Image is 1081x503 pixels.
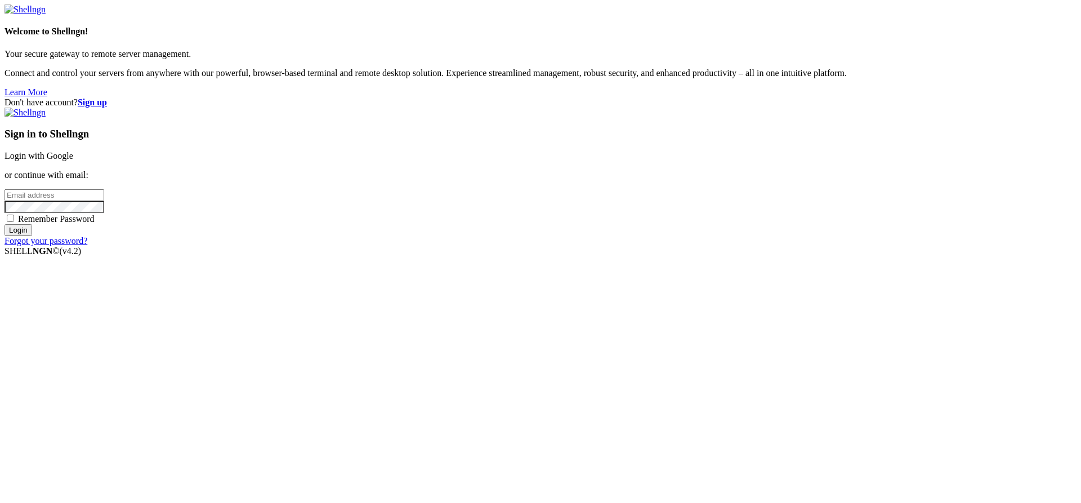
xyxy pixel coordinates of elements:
input: Remember Password [7,215,14,222]
a: Forgot your password? [5,236,87,246]
span: Remember Password [18,214,95,224]
img: Shellngn [5,5,46,15]
h3: Sign in to Shellngn [5,128,1076,140]
span: SHELL © [5,246,81,256]
b: NGN [33,246,53,256]
a: Sign up [78,97,107,107]
p: Connect and control your servers from anywhere with our powerful, browser-based terminal and remo... [5,68,1076,78]
div: Don't have account? [5,97,1076,108]
input: Login [5,224,32,236]
p: Your secure gateway to remote server management. [5,49,1076,59]
input: Email address [5,189,104,201]
img: Shellngn [5,108,46,118]
span: 4.2.0 [60,246,82,256]
p: or continue with email: [5,170,1076,180]
a: Login with Google [5,151,73,161]
h4: Welcome to Shellngn! [5,26,1076,37]
a: Learn More [5,87,47,97]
